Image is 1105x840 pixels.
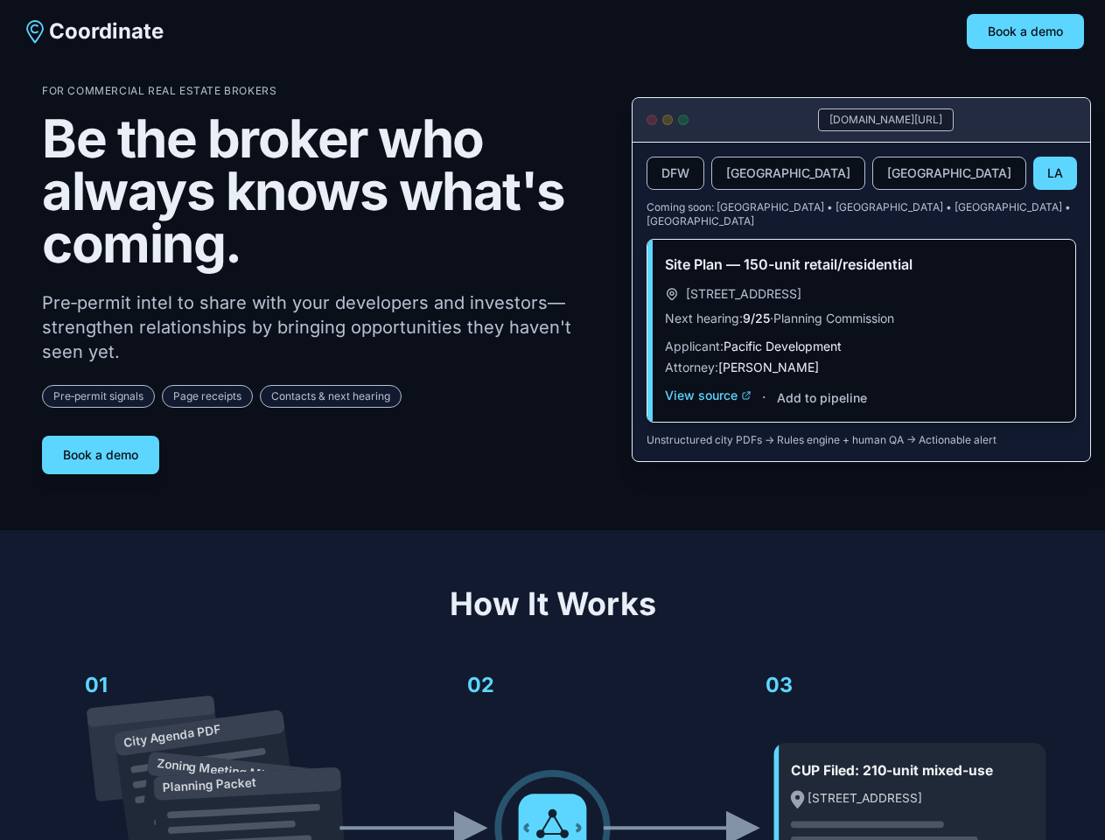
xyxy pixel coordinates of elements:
[42,290,604,364] p: Pre‑permit intel to share with your developers and investors—strengthen relationships by bringing...
[967,14,1084,49] button: Book a demo
[260,385,402,408] span: Contacts & next hearing
[665,338,1058,355] p: Applicant:
[156,756,297,785] text: Zoning Meeting Minutes
[42,436,159,474] button: Book a demo
[42,385,155,408] span: Pre‑permit signals
[42,84,604,98] p: For Commercial Real Estate Brokers
[49,17,164,45] span: Coordinate
[711,157,865,190] button: [GEOGRAPHIC_DATA]
[872,157,1026,190] button: [GEOGRAPHIC_DATA]
[162,775,256,794] text: Planning Packet
[743,311,770,325] span: 9/25
[122,722,221,749] text: City Agenda PDF
[85,672,108,697] text: 01
[818,108,954,131] div: [DOMAIN_NAME][URL]
[665,387,752,404] button: View source
[647,157,704,190] button: DFW
[724,339,842,353] span: Pacific Development
[766,672,793,697] text: 03
[665,310,1058,327] p: Next hearing: · Planning Commission
[21,17,49,45] img: Coordinate
[808,791,922,805] text: [STREET_ADDRESS]
[762,387,766,408] span: ·
[777,389,867,407] button: Add to pipeline
[665,254,1058,275] h3: Site Plan — 150-unit retail/residential
[42,586,1063,621] h2: How It Works
[162,385,253,408] span: Page receipts
[467,672,494,697] text: 02
[686,285,801,303] span: [STREET_ADDRESS]
[647,200,1076,228] p: Coming soon: [GEOGRAPHIC_DATA] • [GEOGRAPHIC_DATA] • [GEOGRAPHIC_DATA] • [GEOGRAPHIC_DATA]
[718,360,819,374] span: [PERSON_NAME]
[665,359,1058,376] p: Attorney:
[791,762,993,779] text: CUP Filed: 210-unit mixed-use
[1033,157,1077,190] button: LA
[42,112,604,269] h1: Be the broker who always knows what's coming.
[647,433,1076,447] p: Unstructured city PDFs → Rules engine + human QA → Actionable alert
[21,17,164,45] a: Coordinate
